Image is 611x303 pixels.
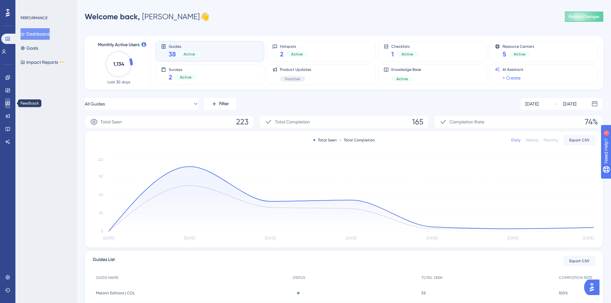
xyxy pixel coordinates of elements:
span: 223 [236,117,249,127]
tspan: 0 [101,229,103,233]
span: 165 [412,117,423,127]
span: STATUS [293,275,305,280]
span: AI Assistant [503,67,523,72]
span: Hotspots [280,44,308,48]
div: Total Completion [339,138,375,143]
tspan: [DATE] [184,236,195,240]
div: 1 [45,3,47,8]
tspan: [DATE] [583,236,594,240]
span: Guides List [93,256,115,266]
span: Completion Rate [450,118,484,126]
span: GUIDE NAME [96,275,118,280]
span: Active [514,52,525,57]
tspan: 30 [99,211,103,215]
span: 2 [280,50,284,59]
span: Guides [169,44,200,48]
span: Active [396,76,408,81]
span: Active [183,52,195,57]
span: Monthly Active Users [98,41,140,49]
span: Export CSV [569,138,590,143]
span: 100% [559,290,568,296]
div: Weekly [526,138,539,143]
button: Export CSV [563,256,595,266]
span: Last 30 days [107,80,130,85]
div: Daily [511,138,521,143]
div: [PERSON_NAME] 👋 [85,12,209,22]
tspan: 120 [98,157,103,162]
span: Active [291,52,303,57]
span: All Guides [85,100,105,108]
span: Total Seen [100,118,122,126]
tspan: [DATE] [103,236,114,240]
span: 55 [421,290,426,296]
button: Publish Changes [565,12,603,22]
span: Filter [219,100,229,108]
div: [DATE] [525,100,539,108]
tspan: [DATE] [427,236,437,240]
span: Surveys [169,67,197,72]
button: Goals [21,42,38,54]
span: Inactive [285,76,300,81]
tspan: [DATE] [346,236,357,240]
div: BETA [59,61,65,64]
span: COMPLETION RATE [559,275,592,280]
span: Melonn Editions | COL [96,290,135,296]
button: All Guides [85,97,199,110]
iframe: UserGuiding AI Assistant Launcher [584,278,603,297]
div: Total Seen [313,138,337,143]
tspan: [DATE] [507,236,518,240]
tspan: 90 [99,174,103,179]
span: Resource Centers [503,44,534,48]
span: Need Help? [15,2,40,9]
div: PERFORMANCE [21,15,47,21]
span: 5 [503,50,506,59]
button: Filter [204,97,236,110]
span: Active [402,52,413,57]
button: Impact ReportsBETA [21,56,65,68]
span: Export CSV [569,258,590,264]
button: Export CSV [563,135,595,145]
span: 74% [585,117,598,127]
div: Monthly [544,138,558,143]
span: 2 [169,73,172,82]
span: Active [180,75,191,80]
span: 1 [391,50,394,59]
span: Welcome back, [85,12,140,21]
span: Knowledge Base [391,67,421,72]
button: Dashboard [21,28,50,40]
tspan: 60 [99,192,103,197]
span: 38 [169,50,176,59]
text: 1,134 [113,61,124,67]
a: + Create [503,74,521,82]
span: Total Completion [275,118,310,126]
span: Checklists [391,44,418,48]
span: TOTAL SEEN [421,275,442,280]
span: Publish Changes [569,14,599,19]
span: Product Updates [280,67,311,72]
div: [DATE] [563,100,576,108]
tspan: [DATE] [265,236,276,240]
